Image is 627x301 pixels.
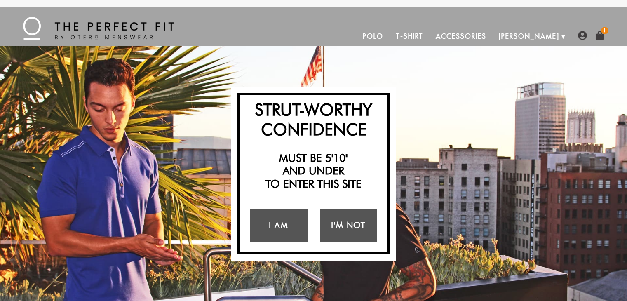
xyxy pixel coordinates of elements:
a: [PERSON_NAME] [493,26,566,46]
h2: Must be 5'10" and under to enter this site [244,151,383,190]
a: 1 [595,31,604,40]
a: I'm Not [320,209,377,242]
img: The Perfect Fit - by Otero Menswear - Logo [23,17,174,40]
img: shopping-bag-icon.png [595,31,604,40]
h2: Strut-Worthy Confidence [244,99,383,139]
a: I Am [250,209,308,242]
span: 1 [601,27,608,34]
a: Polo [357,26,390,46]
img: user-account-icon.png [578,31,587,40]
a: Accessories [430,26,492,46]
a: T-Shirt [390,26,430,46]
